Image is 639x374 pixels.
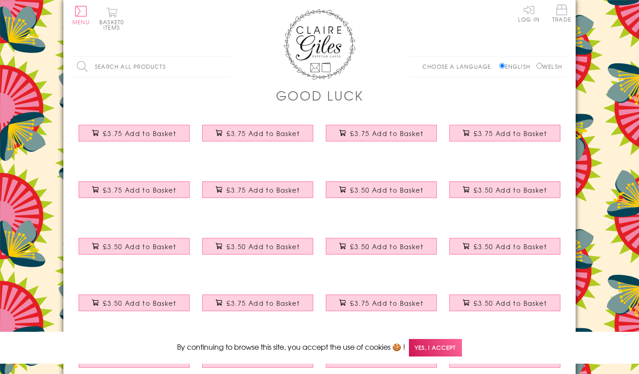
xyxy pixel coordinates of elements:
[72,6,90,25] button: Menu
[72,288,196,326] a: Good Luck Leaving Card, Bird Card, Goodbye and Good Luck £3.50 Add to Basket
[474,299,547,308] span: £3.50 Add to Basket
[202,238,314,255] button: £3.50 Add to Basket
[226,242,300,251] span: £3.50 Add to Basket
[350,129,423,138] span: £3.75 Add to Basket
[196,175,319,213] a: Good Luck Card, Pencil case, First Day of School, Embellished with pompoms £3.75 Add to Basket
[326,181,437,198] button: £3.50 Add to Basket
[552,4,571,24] a: Trade
[443,288,567,326] a: Good Luck Card, Blue Stars, wishing you Good Luck £3.50 Add to Basket
[518,4,540,22] a: Log In
[474,185,547,194] span: £3.50 Add to Basket
[196,231,319,270] a: Good Luck Card, Blue Star, Embellished with a padded star £3.50 Add to Basket
[350,185,423,194] span: £3.50 Add to Basket
[449,125,561,141] button: £3.75 Add to Basket
[449,181,561,198] button: £3.50 Add to Basket
[276,86,364,105] h1: Good Luck
[72,175,196,213] a: Good Luck in your Finals Card, Dots, Embellished with pompoms £3.75 Add to Basket
[449,238,561,255] button: £3.50 Add to Basket
[72,57,230,77] input: Search all products
[226,129,300,138] span: £3.75 Add to Basket
[226,185,300,194] span: £3.75 Add to Basket
[537,62,562,70] label: Welsh
[537,63,542,69] input: Welsh
[443,118,567,157] a: Good Luck in Nationals Card, Dots, Embellished with pompoms £3.75 Add to Basket
[443,175,567,213] a: Good Luck Card, Pink Star, Embellished with a padded star £3.50 Add to Basket
[79,125,190,141] button: £3.75 Add to Basket
[474,242,547,251] span: £3.50 Add to Basket
[284,9,355,80] img: Claire Giles Greetings Cards
[79,238,190,255] button: £3.50 Add to Basket
[499,62,535,70] label: English
[196,118,319,157] a: Exam Good Luck Card, Stars, Embellished with pompoms £3.75 Add to Basket
[103,299,176,308] span: £3.50 Add to Basket
[326,295,437,311] button: £3.75 Add to Basket
[319,231,443,270] a: Good Luck Card, Horseshoe and Four Leaf Clover £3.50 Add to Basket
[422,62,497,70] p: Choose a language:
[409,339,462,356] span: Yes, I accept
[202,181,314,198] button: £3.75 Add to Basket
[326,125,437,141] button: £3.75 Add to Basket
[99,7,124,30] button: Basket0 items
[202,125,314,141] button: £3.75 Add to Basket
[103,129,176,138] span: £3.75 Add to Basket
[226,299,300,308] span: £3.75 Add to Basket
[221,57,230,77] input: Search
[319,288,443,326] a: New Job Congratulations Card, 9-5 Dolly, Embellished with colourful pompoms £3.75 Add to Basket
[72,118,196,157] a: Good Luck Exams Card, Rainbow, Embellished with a colourful tassel £3.75 Add to Basket
[474,129,547,138] span: £3.75 Add to Basket
[79,181,190,198] button: £3.75 Add to Basket
[319,118,443,157] a: A Level Good Luck Card, Dotty Circle, Embellished with pompoms £3.75 Add to Basket
[103,185,176,194] span: £3.75 Add to Basket
[443,231,567,270] a: Good Luck Card, Sorry You're Leaving Blue, Embellished with a padded star £3.50 Add to Basket
[196,288,319,326] a: Congratulations and Good Luck Card, Off to Uni, Embellished with pompoms £3.75 Add to Basket
[103,242,176,251] span: £3.50 Add to Basket
[79,295,190,311] button: £3.50 Add to Basket
[202,295,314,311] button: £3.75 Add to Basket
[350,242,423,251] span: £3.50 Add to Basket
[319,175,443,213] a: Exam Good Luck Card, Pink Stars, Embellished with a padded star £3.50 Add to Basket
[499,63,505,69] input: English
[552,4,571,22] span: Trade
[103,18,124,31] span: 0 items
[449,295,561,311] button: £3.50 Add to Basket
[350,299,423,308] span: £3.75 Add to Basket
[72,231,196,270] a: Good Luck on your 1st day of School Card, Pencils, Congratulations £3.50 Add to Basket
[326,238,437,255] button: £3.50 Add to Basket
[72,18,90,26] span: Menu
